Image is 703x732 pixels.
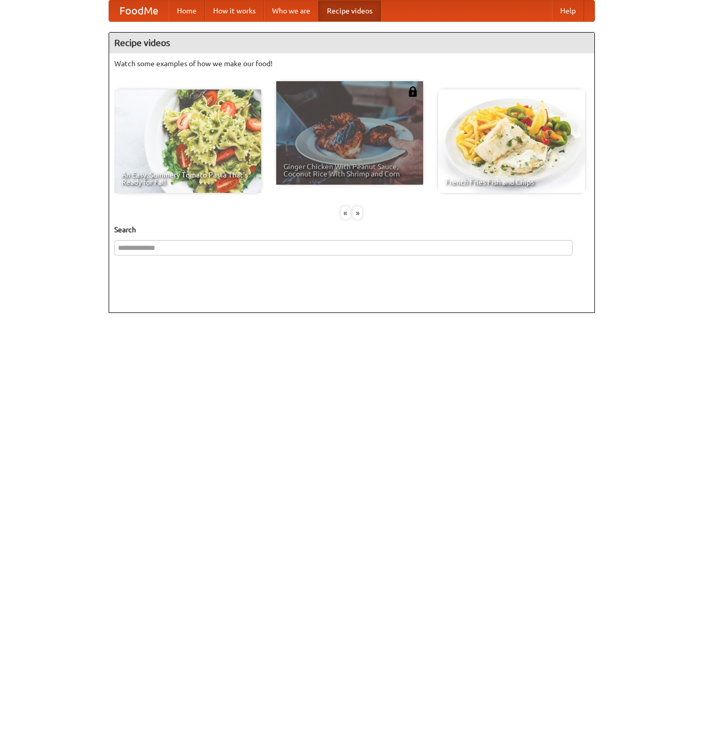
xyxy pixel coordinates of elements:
div: » [353,206,362,219]
a: An Easy, Summery Tomato Pasta That's Ready for Fall [114,89,261,193]
span: French Fries Fish and Chips [445,178,578,186]
a: FoodMe [109,1,169,21]
a: Recipe videos [319,1,381,21]
a: French Fries Fish and Chips [438,89,585,193]
h4: Recipe videos [109,33,594,53]
p: Watch some examples of how we make our food! [114,58,589,69]
h5: Search [114,225,589,235]
img: 483408.png [408,86,418,97]
div: « [341,206,350,219]
a: How it works [205,1,264,21]
span: An Easy, Summery Tomato Pasta That's Ready for Fall [122,171,254,186]
a: Home [169,1,205,21]
a: Who we are [264,1,319,21]
a: Help [552,1,584,21]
